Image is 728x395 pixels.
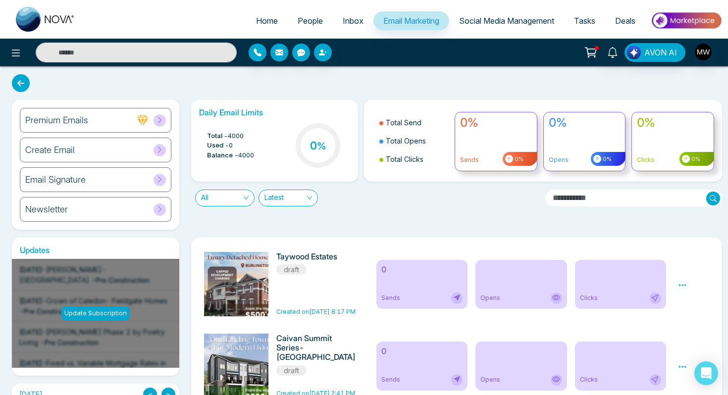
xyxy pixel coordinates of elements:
[480,375,500,384] span: Opens
[460,155,532,164] p: Sends
[624,43,685,62] button: AVON AI
[564,11,605,30] a: Tasks
[246,11,288,30] a: Home
[381,346,463,356] h6: 0
[379,132,449,150] li: Total Opens
[264,190,312,206] span: Latest
[276,334,357,362] h6: Caivan Summit Series-[GEOGRAPHIC_DATA]
[459,16,554,26] span: Social Media Management
[601,155,612,163] span: 0%
[373,11,449,30] a: Email Marketing
[317,140,326,152] span: %
[460,116,532,130] h4: 0%
[201,190,249,206] span: All
[61,306,130,320] div: Update Subscription
[694,361,718,385] div: Open Intercom Messenger
[381,375,400,384] span: Sends
[288,11,333,30] a: People
[298,16,323,26] span: People
[276,308,356,315] span: Created on [DATE] 8:17 PM
[310,139,326,152] h3: 0
[695,44,712,60] img: User Avatar
[379,150,449,168] li: Total Clicks
[25,145,75,155] h6: Create Email
[580,375,598,384] span: Clicks
[381,294,400,302] span: Sends
[480,294,500,302] span: Opens
[549,155,621,164] p: Opens
[207,141,229,150] span: Used -
[605,11,645,30] a: Deals
[207,150,238,160] span: Balance -
[25,174,86,185] h6: Email Signature
[12,246,179,255] h6: Updates
[580,294,598,302] span: Clicks
[379,113,449,132] li: Total Send
[229,141,233,150] span: 0
[256,16,278,26] span: Home
[650,9,722,32] img: Market-place.gif
[16,7,75,32] img: Nova CRM Logo
[25,115,88,126] h6: Premium Emails
[276,264,307,275] span: draft
[276,252,357,261] h6: Taywood Estates
[574,16,595,26] span: Tasks
[449,11,564,30] a: Social Media Management
[637,155,709,164] p: Clicks
[627,46,641,59] img: Lead Flow
[644,47,677,58] span: AVON AI
[637,116,709,130] h4: 0%
[549,116,621,130] h4: 0%
[333,11,373,30] a: Inbox
[381,265,463,274] h6: 0
[276,365,307,376] span: draft
[615,16,635,26] span: Deals
[343,16,364,26] span: Inbox
[25,204,68,215] h6: Newsletter
[228,131,244,141] span: 4000
[513,155,523,163] span: 0%
[690,155,700,163] span: 0%
[207,131,228,141] span: Total -
[383,16,439,26] span: Email Marketing
[199,108,351,117] h6: Daily Email Limits
[238,150,254,160] span: 4000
